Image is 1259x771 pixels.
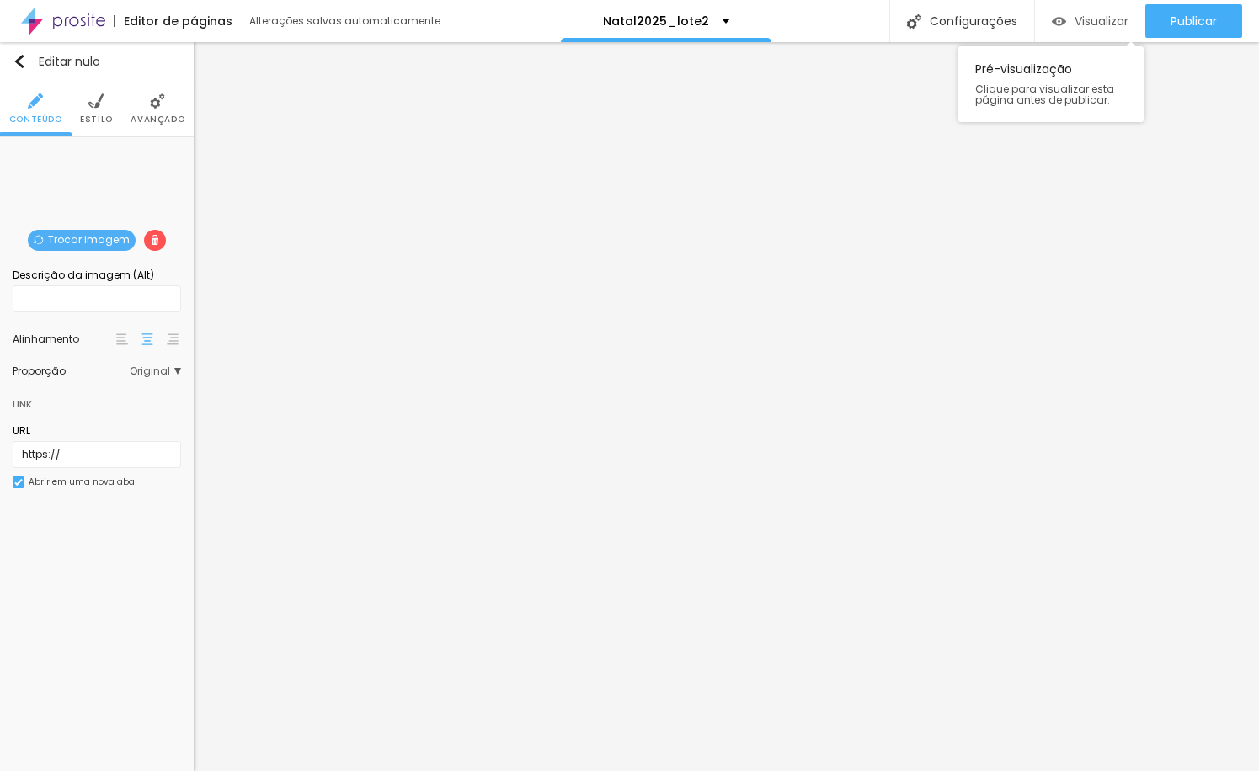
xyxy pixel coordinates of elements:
[39,53,100,70] font: Editar nulo
[13,397,32,411] font: Link
[14,478,23,487] img: Ícone
[13,423,30,438] font: URL
[975,82,1114,107] font: Clique para visualizar esta página antes de publicar.
[167,333,179,345] img: paragraph-right-align.svg
[88,93,104,109] img: Ícone
[34,235,44,245] img: Ícone
[194,42,1259,771] iframe: Editor
[1145,4,1242,38] button: Publicar
[150,235,160,245] img: Ícone
[13,385,181,415] div: Link
[975,61,1072,77] font: Pré-visualização
[603,13,709,29] font: Natal2025_lote2
[13,332,79,346] font: Alinhamento
[29,476,135,488] font: Abrir em uma nova aba
[80,113,113,125] font: Estilo
[150,93,165,109] img: Ícone
[13,55,26,68] img: Ícone
[1171,13,1217,29] font: Publicar
[907,14,921,29] img: Ícone
[28,93,43,109] img: Ícone
[1052,14,1066,29] img: view-1.svg
[131,113,184,125] font: Avançado
[116,333,128,345] img: paragraph-left-align.svg
[930,13,1017,29] font: Configurações
[13,268,154,282] font: Descrição da imagem (Alt)
[48,232,130,247] font: Trocar imagem
[9,113,62,125] font: Conteúdo
[130,364,170,378] font: Original
[1035,4,1145,38] button: Visualizar
[141,333,153,345] img: paragraph-center-align.svg
[1075,13,1128,29] font: Visualizar
[249,13,440,28] font: Alterações salvas automaticamente
[13,364,66,378] font: Proporção
[124,13,232,29] font: Editor de páginas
